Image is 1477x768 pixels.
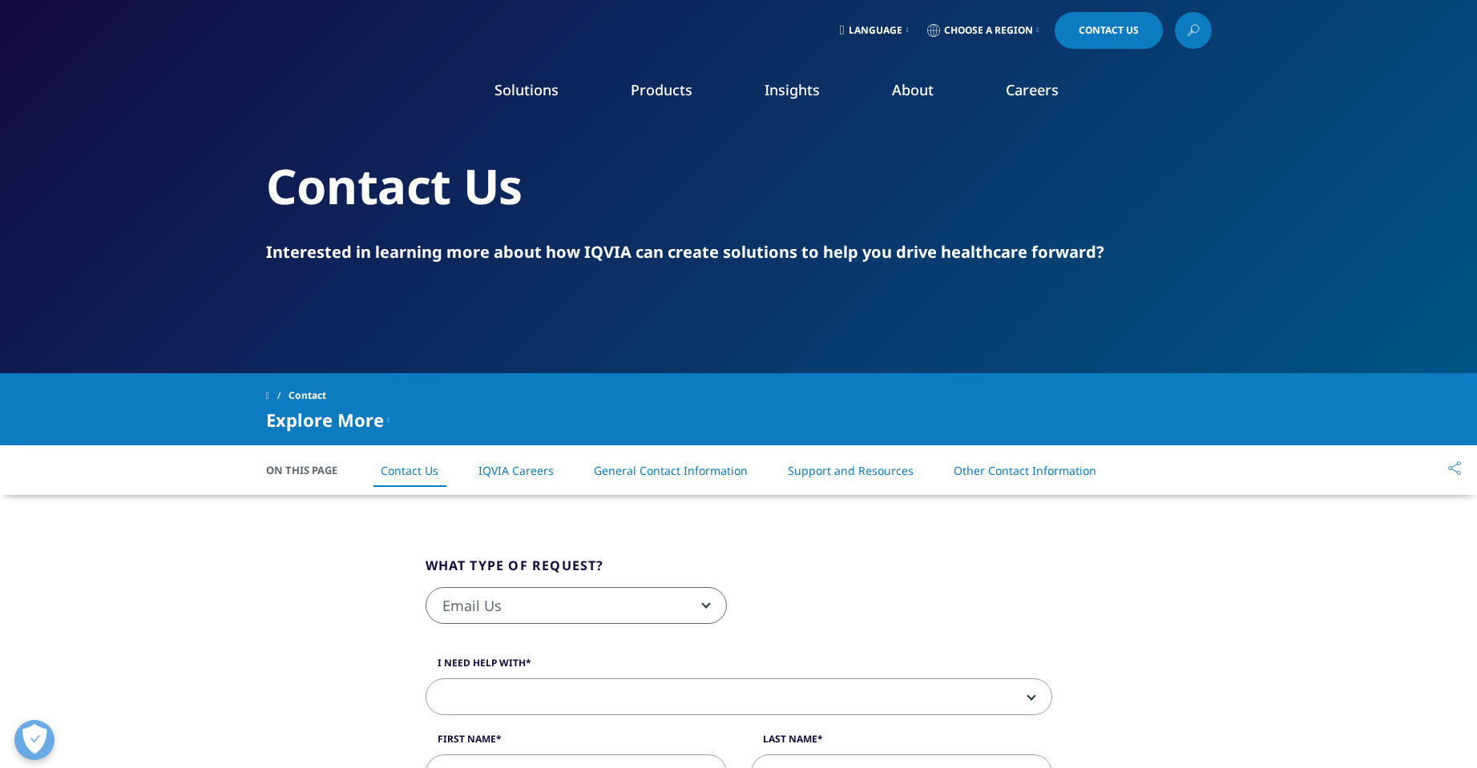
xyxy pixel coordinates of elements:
[892,80,934,99] a: About
[266,156,1212,216] h2: Contact Us
[426,556,604,587] legend: What type of request?
[401,56,1212,131] nav: Primary
[478,463,554,478] a: IQVIA Careers
[1055,12,1163,49] a: Contact Us
[849,24,902,37] span: Language
[944,24,1033,37] span: Choose a Region
[751,732,1052,754] label: Last Name
[381,463,438,478] a: Contact Us
[426,587,727,624] span: Email Us
[631,80,692,99] a: Products
[426,656,1052,678] label: I need help with
[1079,26,1139,35] span: Contact Us
[765,80,820,99] a: Insights
[954,463,1096,478] a: Other Contact Information
[266,410,384,429] span: Explore More
[1006,80,1059,99] a: Careers
[594,463,748,478] a: General Contact Information
[266,241,1212,263] div: Interested in learning more about how IQVIA can create solutions to help you drive healthcare for...
[289,381,326,410] span: Contact
[266,462,354,478] span: On This Page
[494,80,559,99] a: Solutions
[14,720,54,760] button: Åbn præferencer
[788,463,914,478] a: Support and Resources
[426,588,726,625] span: Email Us
[426,732,727,754] label: First Name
